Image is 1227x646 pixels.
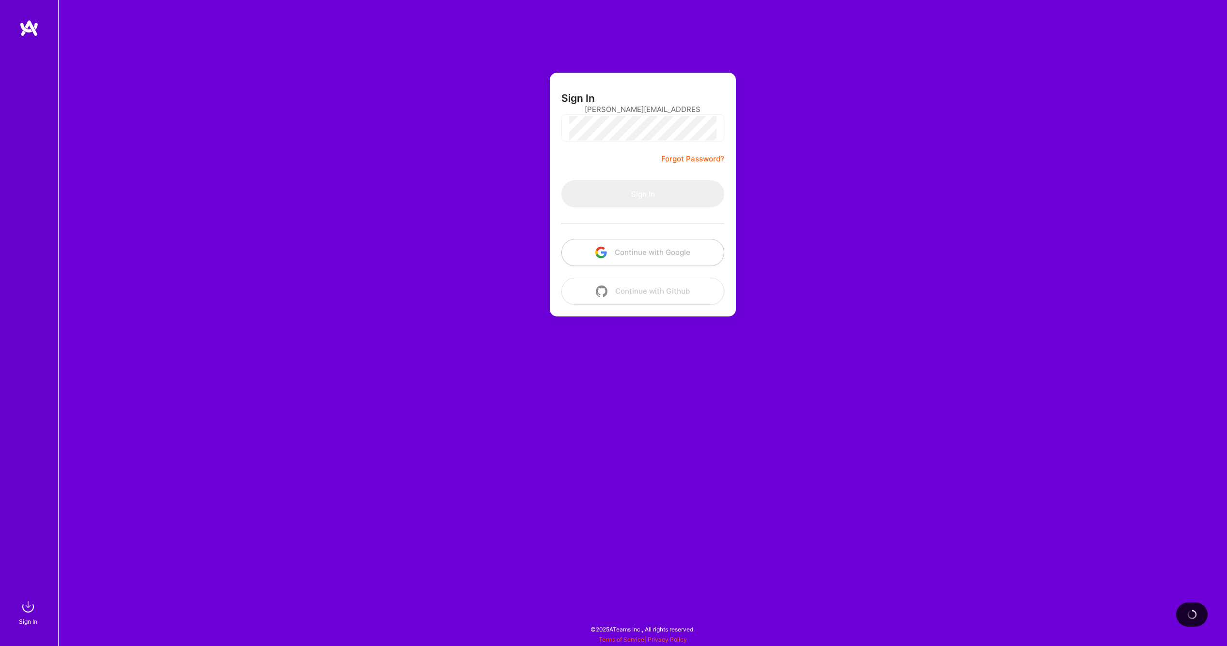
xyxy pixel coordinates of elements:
img: logo [19,19,39,37]
a: Forgot Password? [661,153,724,165]
a: Terms of Service [599,636,644,643]
button: Continue with Google [561,239,724,266]
a: sign inSign In [20,597,38,627]
img: icon [595,247,607,258]
button: Sign In [561,180,724,207]
button: Continue with Github [561,278,724,305]
span: | [599,636,687,643]
div: © 2025 ATeams Inc., All rights reserved. [58,617,1227,641]
img: icon [596,285,607,297]
img: sign in [18,597,38,616]
img: loading [1187,610,1197,619]
a: Privacy Policy [648,636,687,643]
h3: Sign In [561,92,595,104]
div: Sign In [19,616,37,627]
input: Email... [585,97,701,122]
